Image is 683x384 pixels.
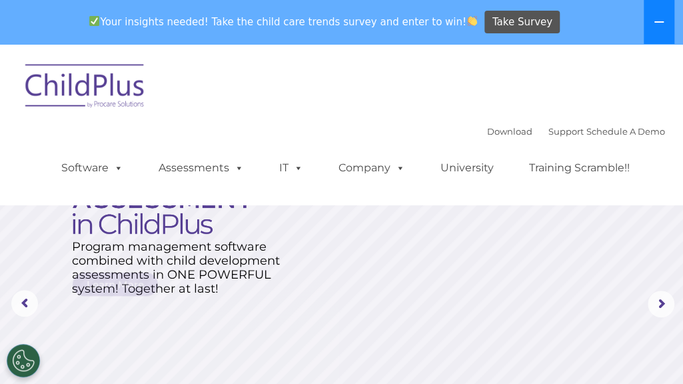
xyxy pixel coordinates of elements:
[89,16,99,26] img: ✅
[548,126,584,137] a: Support
[487,126,532,137] a: Download
[325,155,418,181] a: Company
[266,155,317,181] a: IT
[73,273,158,296] a: Learn More
[492,11,552,34] span: Take Survey
[487,126,665,137] font: |
[7,344,40,377] button: Cookies Settings
[84,9,483,35] span: Your insights needed! Take the child care trends survey and enter to win!
[19,55,152,121] img: ChildPlus by Procare Solutions
[516,155,643,181] a: Training Scramble!!
[145,155,257,181] a: Assessments
[484,11,560,34] a: Take Survey
[427,155,507,181] a: University
[72,240,291,296] rs-layer: Program management software combined with child development assessments in ONE POWERFUL system! T...
[48,155,137,181] a: Software
[467,16,477,26] img: 👏
[586,126,665,137] a: Schedule A Demo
